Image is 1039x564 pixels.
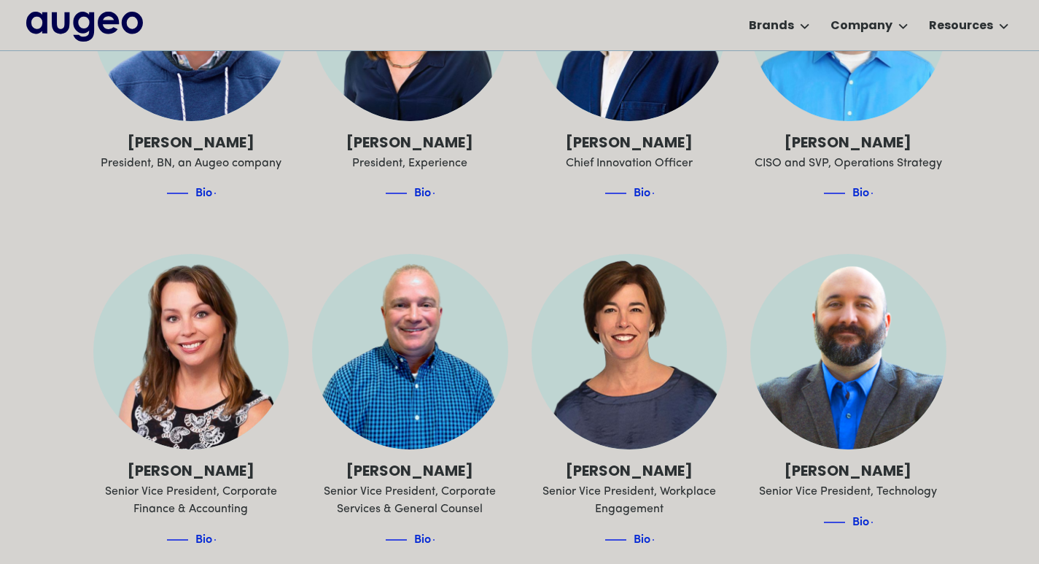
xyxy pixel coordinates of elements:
[93,254,289,548] a: Jennifer Vanselow[PERSON_NAME]Senior Vice President, Corporate Finance & AccountingBlue decorativ...
[750,483,946,501] div: Senior Vice President, Technology
[532,254,728,450] img: Patty Saari
[871,514,892,531] img: Blue text arrow
[214,185,236,202] img: Blue text arrow
[532,483,728,518] div: Senior Vice President, Workplace Engagement
[414,529,431,546] div: Bio
[634,529,650,546] div: Bio
[929,18,993,35] div: Resources
[750,254,946,530] a: Nathaniel Engelsen[PERSON_NAME]Senior Vice President, TechnologyBlue decorative lineBioBlue text ...
[312,155,508,172] div: President, Experience
[312,461,508,483] div: [PERSON_NAME]
[93,155,289,172] div: President, BN, an Augeo company
[652,531,674,549] img: Blue text arrow
[750,155,946,172] div: CISO and SVP, Operations Strategy
[93,254,289,450] img: Jennifer Vanselow
[634,182,650,200] div: Bio
[604,185,626,202] img: Blue decorative line
[432,185,454,202] img: Blue text arrow
[26,12,143,41] img: Augeo's full logo in midnight blue.
[93,133,289,155] div: [PERSON_NAME]
[652,185,674,202] img: Blue text arrow
[195,529,212,546] div: Bio
[312,254,508,548] a: Danny Kristal[PERSON_NAME]Senior Vice President, Corporate Services & General CounselBlue decorat...
[166,185,188,202] img: Blue decorative line
[312,133,508,155] div: [PERSON_NAME]
[432,531,454,549] img: Blue text arrow
[312,483,508,518] div: Senior Vice President, Corporate Services & General Counsel
[750,254,946,450] img: Nathaniel Engelsen
[26,12,143,41] a: home
[195,182,212,200] div: Bio
[214,531,236,549] img: Blue text arrow
[750,461,946,483] div: [PERSON_NAME]
[532,133,728,155] div: [PERSON_NAME]
[749,18,794,35] div: Brands
[385,531,407,549] img: Blue decorative line
[312,254,508,450] img: Danny Kristal
[852,511,869,529] div: Bio
[166,531,188,549] img: Blue decorative line
[852,182,869,200] div: Bio
[532,461,728,483] div: [PERSON_NAME]
[93,483,289,518] div: Senior Vice President, Corporate Finance & Accounting
[750,133,946,155] div: [PERSON_NAME]
[830,18,892,35] div: Company
[532,155,728,172] div: Chief Innovation Officer
[604,531,626,549] img: Blue decorative line
[823,185,845,202] img: Blue decorative line
[385,185,407,202] img: Blue decorative line
[532,254,728,548] a: Patty Saari[PERSON_NAME]Senior Vice President, Workplace EngagementBlue decorative lineBioBlue te...
[871,185,892,202] img: Blue text arrow
[823,514,845,531] img: Blue decorative line
[414,182,431,200] div: Bio
[93,461,289,483] div: [PERSON_NAME]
